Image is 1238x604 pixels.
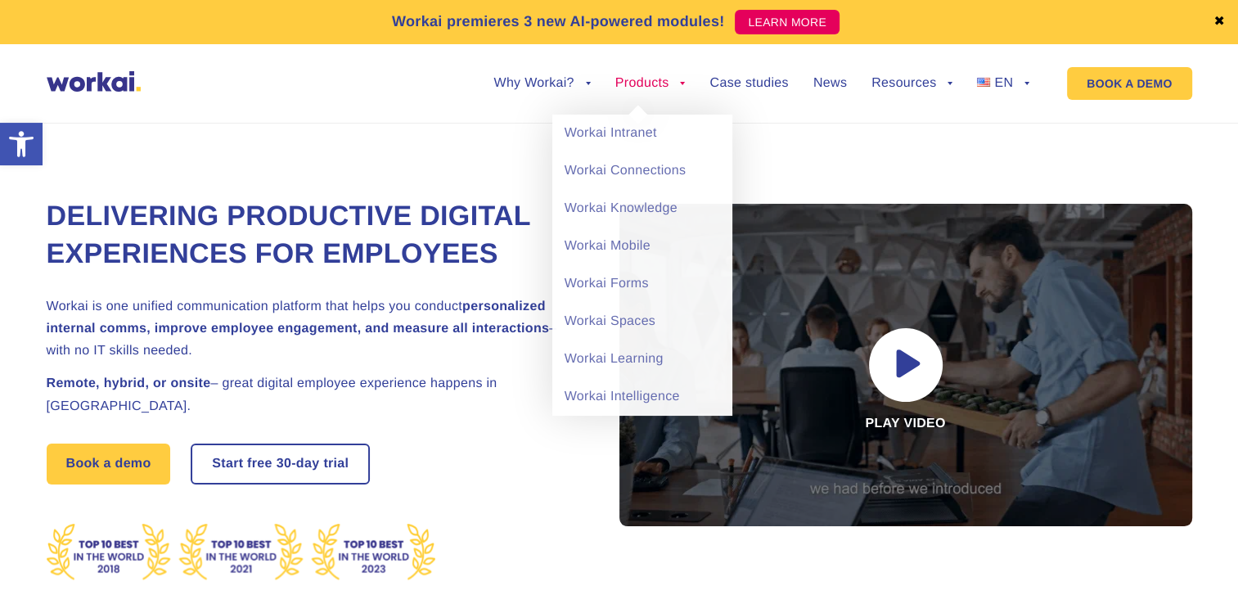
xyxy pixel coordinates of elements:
[1213,16,1225,29] a: ✖
[709,77,788,90] a: Case studies
[8,463,450,596] iframe: Popup CTA
[47,444,171,485] a: Book a demo
[552,152,732,190] a: Workai Connections
[47,376,211,390] strong: Remote, hybrid, or onsite
[392,11,725,33] p: Workai premieres 3 new AI-powered modules!
[277,458,320,471] i: 30-day
[47,198,578,273] h1: Delivering Productive Digital Experiences for Employees
[615,77,686,90] a: Products
[1067,67,1191,100] a: BOOK A DEMO
[552,228,732,265] a: Workai Mobile
[47,372,578,417] h2: – great digital employee experience happens in [GEOGRAPHIC_DATA].
[813,77,847,90] a: News
[493,77,590,90] a: Why Workai?
[552,303,732,340] a: Workai Spaces
[619,204,1192,526] div: Play video
[47,295,578,363] h2: Workai is one unified communication platform that helps you conduct – with no IT skills needed.
[552,340,732,378] a: Workai Learning
[994,76,1013,90] span: EN
[552,115,732,152] a: Workai Intranet
[552,265,732,303] a: Workai Forms
[552,190,732,228] a: Workai Knowledge
[192,445,368,483] a: Start free30-daytrial
[552,378,732,416] a: Workai Intelligence
[871,77,952,90] a: Resources
[735,10,840,34] a: LEARN MORE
